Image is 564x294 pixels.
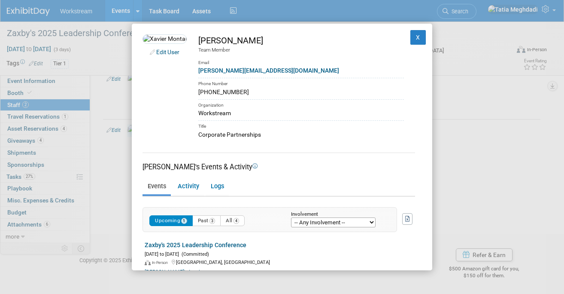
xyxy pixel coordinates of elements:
[145,260,151,265] img: In-Person Event
[179,251,209,257] span: (Committed)
[291,212,384,217] div: Involvement
[198,78,404,88] div: Phone Number
[143,162,415,172] div: [PERSON_NAME]'s Events & Activity
[145,269,221,275] a: [PERSON_NAME]'s Involvement
[198,120,404,130] div: Title
[143,34,187,44] img: Xavier Montalvo
[198,67,339,74] a: [PERSON_NAME][EMAIL_ADDRESS][DOMAIN_NAME]
[156,49,179,55] a: Edit User
[149,215,193,226] button: Upcoming1
[145,250,415,258] div: [DATE] to [DATE]
[198,54,404,66] div: Email
[173,179,204,194] a: Activity
[145,242,246,248] a: Zaxby's 2025 Leadership Conference
[181,218,187,224] span: 1
[233,218,240,224] span: 4
[192,215,221,226] button: Past3
[198,130,404,139] div: Corporate Partnerships
[145,258,415,266] div: [GEOGRAPHIC_DATA], [GEOGRAPHIC_DATA]
[209,218,215,224] span: 3
[152,260,170,265] span: In-Person
[198,34,404,47] div: [PERSON_NAME]
[206,179,229,194] a: Logs
[220,215,245,226] button: All4
[410,30,426,45] button: X
[143,179,171,194] a: Events
[198,99,404,109] div: Organization
[198,46,404,54] div: Team Member
[198,88,404,97] div: [PHONE_NUMBER]
[198,109,404,118] div: Workstream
